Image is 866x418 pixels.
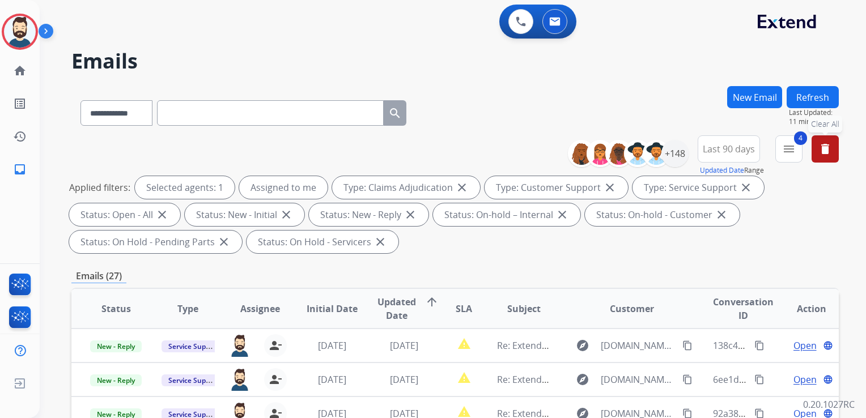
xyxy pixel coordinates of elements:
[307,302,358,315] span: Initial Date
[229,368,251,391] img: agent-avatar
[682,340,693,351] mat-icon: content_copy
[507,302,541,315] span: Subject
[789,117,839,126] span: 11 minutes ago
[555,208,569,221] mat-icon: close
[700,165,764,175] span: Range
[457,337,471,351] mat-icon: report_problem
[823,340,833,351] mat-icon: language
[782,142,796,156] mat-icon: menu
[485,176,628,199] div: Type: Customer Support
[162,340,226,352] span: Service Support
[162,374,226,386] span: Service Support
[247,231,398,253] div: Status: On Hold - Servicers
[497,339,864,352] span: Re: Extend Claim - [PERSON_NAME] - Claim ID: fe2aeceb-81ed-4e9c-b572-882ce860dcac
[661,140,689,167] div: +148
[71,269,126,283] p: Emails (27)
[101,302,131,315] span: Status
[767,289,839,329] th: Action
[576,339,589,352] mat-icon: explore
[601,339,676,352] span: [DOMAIN_NAME][EMAIL_ADDRESS][DOMAIN_NAME]
[811,118,839,130] span: Clear All
[390,373,418,386] span: [DATE]
[4,16,36,48] img: avatar
[318,339,346,352] span: [DATE]
[698,135,760,163] button: Last 90 days
[155,208,169,221] mat-icon: close
[682,374,693,385] mat-icon: content_copy
[433,203,580,226] div: Status: On-hold – Internal
[610,302,654,315] span: Customer
[332,176,480,199] div: Type: Claims Adjudication
[71,50,839,72] h2: Emails
[585,203,740,226] div: Status: On-hold - Customer
[69,181,130,194] p: Applied filters:
[632,176,764,199] div: Type: Service Support
[703,147,755,151] span: Last 90 days
[793,339,817,352] span: Open
[775,135,803,163] button: 4
[279,208,293,221] mat-icon: close
[700,166,744,175] button: Updated Date
[318,373,346,386] span: [DATE]
[269,339,282,352] mat-icon: person_remove
[803,398,855,411] p: 0.20.1027RC
[497,373,863,386] span: Re: Extend Claim - [PERSON_NAME] - Claim ID: 7698d605-0c86-4712-b546-443a26f6183f
[818,142,832,156] mat-icon: delete
[177,302,198,315] span: Type
[754,340,765,351] mat-icon: content_copy
[373,235,387,249] mat-icon: close
[388,106,402,120] mat-icon: search
[69,231,242,253] div: Status: On Hold - Pending Parts
[90,374,142,386] span: New - Reply
[13,130,27,143] mat-icon: history
[457,371,471,385] mat-icon: report_problem
[90,340,142,352] span: New - Reply
[217,235,231,249] mat-icon: close
[239,176,328,199] div: Assigned to me
[135,176,235,199] div: Selected agents: 1
[793,373,817,386] span: Open
[456,302,472,315] span: SLA
[812,135,839,163] button: Clear All
[601,373,676,386] span: [DOMAIN_NAME][EMAIL_ADDRESS][DOMAIN_NAME]
[240,302,280,315] span: Assignee
[69,203,180,226] div: Status: Open - All
[390,339,418,352] span: [DATE]
[576,373,589,386] mat-icon: explore
[309,203,428,226] div: Status: New - Reply
[13,97,27,110] mat-icon: list_alt
[425,295,439,309] mat-icon: arrow_upward
[713,295,774,322] span: Conversation ID
[794,131,807,145] span: 4
[455,181,469,194] mat-icon: close
[377,295,416,322] span: Updated Date
[715,208,728,221] mat-icon: close
[269,373,282,386] mat-icon: person_remove
[229,334,251,357] img: agent-avatar
[787,86,839,108] button: Refresh
[13,163,27,176] mat-icon: inbox
[739,181,753,194] mat-icon: close
[13,64,27,78] mat-icon: home
[185,203,304,226] div: Status: New - Initial
[754,374,765,385] mat-icon: content_copy
[823,374,833,385] mat-icon: language
[727,86,782,108] button: New Email
[404,208,417,221] mat-icon: close
[603,181,617,194] mat-icon: close
[789,108,839,117] span: Last Updated:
